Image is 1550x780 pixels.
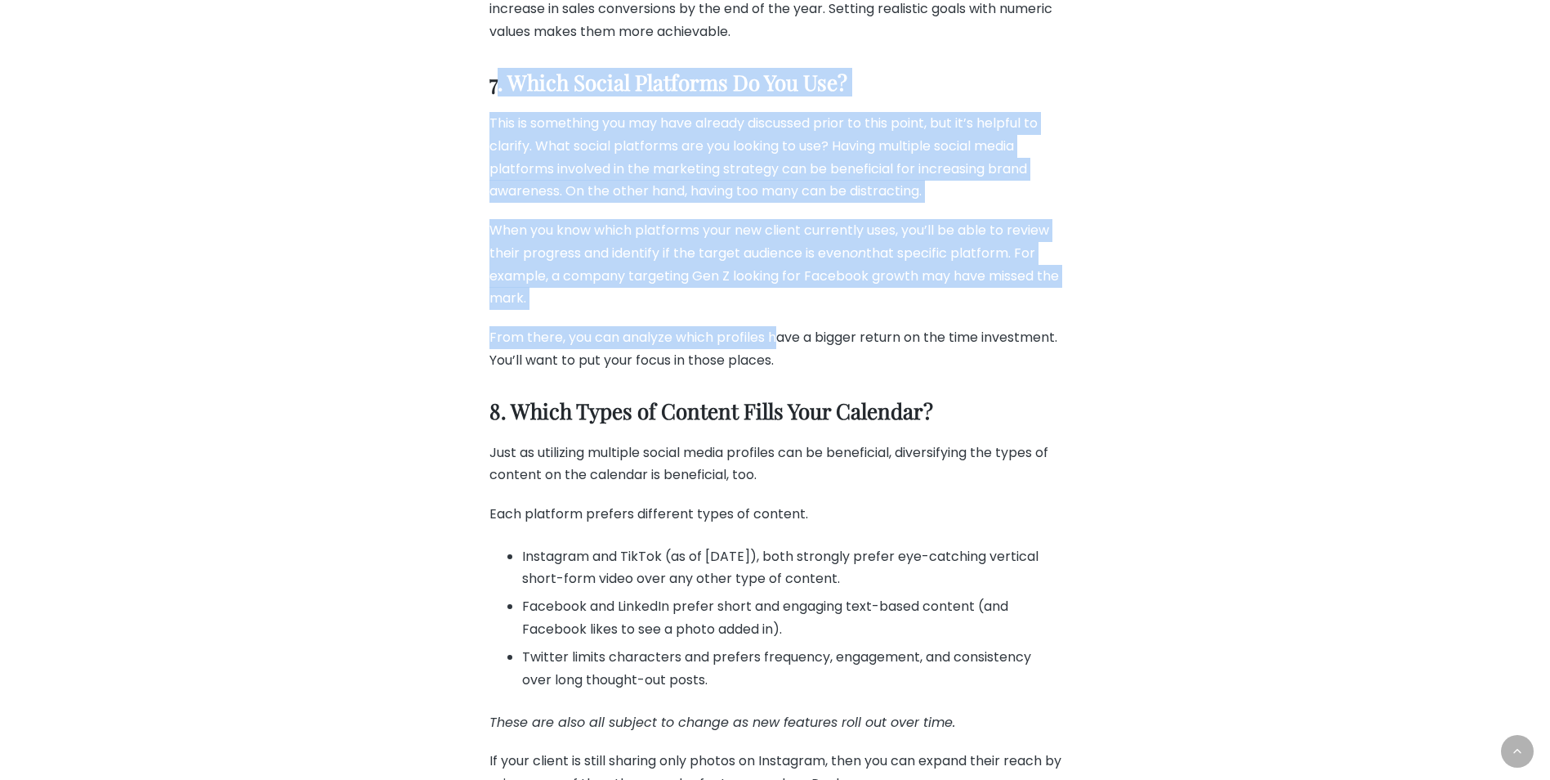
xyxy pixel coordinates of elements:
em: on [850,244,866,262]
em: These are also all subject to change as new features roll out over time. [489,713,955,732]
h3: 7. Which Social Platforms Do You Use? [489,69,1061,96]
p: From there, you can analyze which profiles have a bigger return on the time investment. You’ll wa... [489,326,1061,371]
li: Instagram and TikTok (as of [DATE]), both strongly prefer eye-catching vertical short-form video ... [522,545,1061,590]
p: Just as utilizing multiple social media profiles can be beneficial, diversifying the types of con... [489,442,1061,486]
p: This is something you may have already discussed prior to this point, but it’s helpful to clarify... [489,112,1061,203]
p: Each platform prefers different types of content. [489,503,1061,526]
h3: 8. Which Types of Content Fills Your Calendar? [489,398,1061,425]
li: Facebook and LinkedIn prefer short and engaging text-based content (and Facebook likes to see a p... [522,595,1061,640]
li: Twitter limits characters and prefers frequency, engagement, and consistency over long thought-ou... [522,646,1061,691]
p: When you know which platforms your new client currently uses, you’ll be able to review their prog... [489,219,1061,310]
